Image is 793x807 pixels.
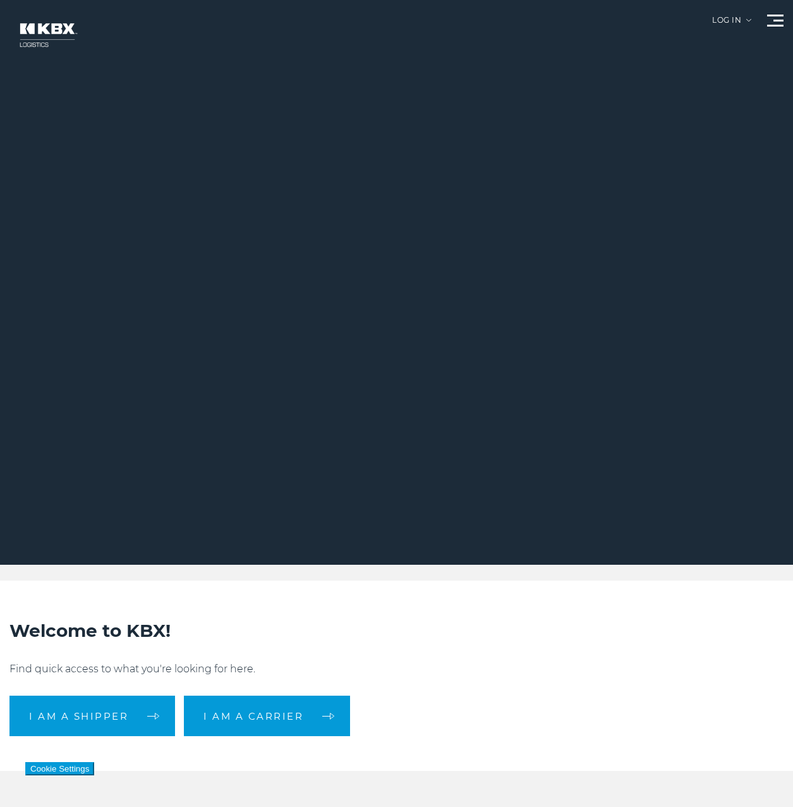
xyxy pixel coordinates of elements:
[29,712,128,721] span: I am a shipper
[746,19,751,22] img: arrow
[9,696,175,736] a: I am a shipper arrow arrow
[712,16,751,34] div: Log in
[9,662,784,677] p: Find quick access to what you're looking for here.
[203,712,303,721] span: I am a carrier
[9,13,85,58] img: kbx logo
[184,696,350,736] a: I am a carrier arrow arrow
[25,762,94,775] button: Cookie Settings
[9,619,784,643] h2: Welcome to KBX!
